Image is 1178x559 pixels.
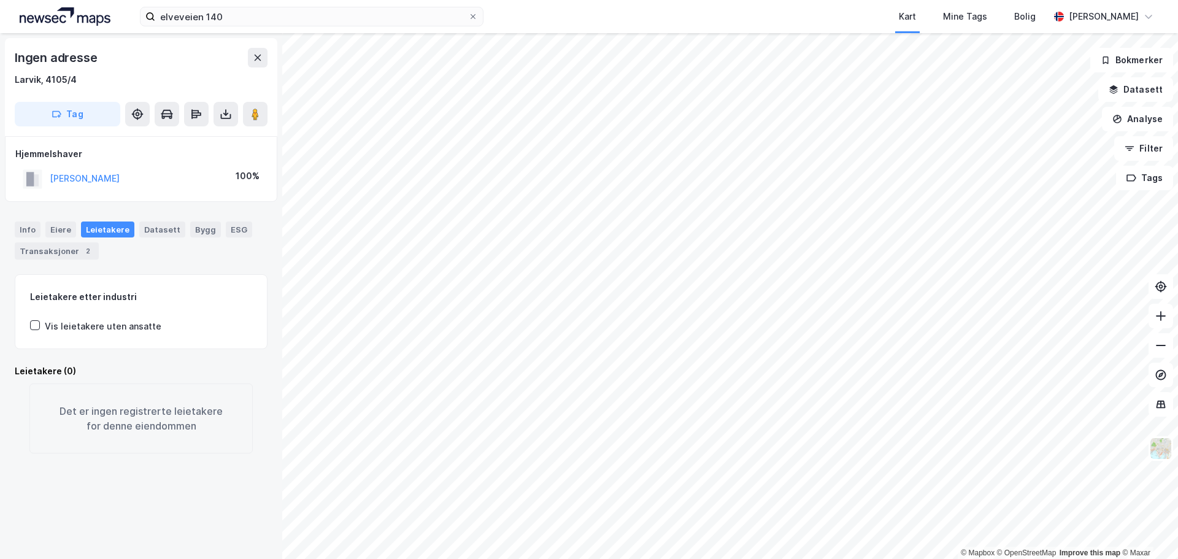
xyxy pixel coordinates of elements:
button: Datasett [1098,77,1173,102]
div: [PERSON_NAME] [1069,9,1139,24]
div: Eiere [45,222,76,237]
button: Filter [1114,136,1173,161]
img: Z [1149,437,1172,460]
button: Tag [15,102,120,126]
button: Analyse [1102,107,1173,131]
div: Transaksjoner [15,242,99,260]
div: Mine Tags [943,9,987,24]
div: Leietakere etter industri [30,290,252,304]
a: Mapbox [961,549,995,557]
div: Hjemmelshaver [15,147,267,161]
a: Improve this map [1060,549,1120,557]
div: Vis leietakere uten ansatte [45,319,161,334]
img: logo.a4113a55bc3d86da70a041830d287a7e.svg [20,7,110,26]
iframe: Chat Widget [1117,500,1178,559]
div: Bolig [1014,9,1036,24]
div: 100% [236,169,260,183]
div: Datasett [139,222,185,237]
div: Leietakere [81,222,134,237]
button: Tags [1116,166,1173,190]
div: Info [15,222,40,237]
div: Bygg [190,222,221,237]
div: Ingen adresse [15,48,99,67]
a: OpenStreetMap [997,549,1057,557]
input: Søk på adresse, matrikkel, gårdeiere, leietakere eller personer [155,7,468,26]
button: Bokmerker [1090,48,1173,72]
div: Det er ingen registrerte leietakere for denne eiendommen [29,384,253,453]
div: Larvik, 4105/4 [15,72,77,87]
div: 2 [82,245,94,257]
div: ESG [226,222,252,237]
div: Leietakere (0) [15,364,268,379]
div: Kart [899,9,916,24]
